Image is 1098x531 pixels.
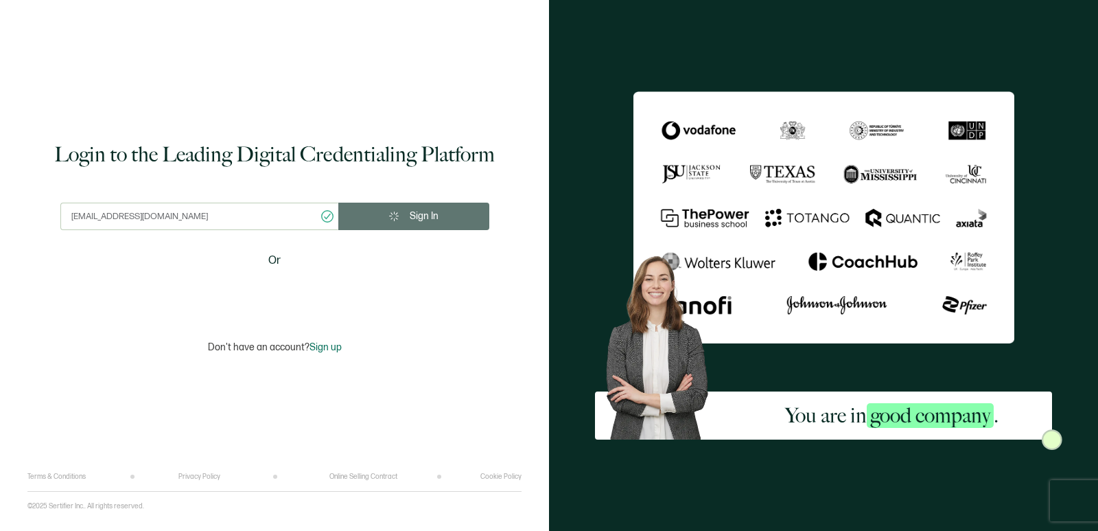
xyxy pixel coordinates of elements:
a: Privacy Policy [178,473,220,481]
span: Sign up [309,341,342,353]
p: ©2025 Sertifier Inc.. All rights reserved. [27,502,144,510]
img: Sertifier Login [1042,429,1062,450]
ion-icon: checkmark circle outline [320,209,335,224]
img: Sertifier Login - You are in <span class="strong-h">good company</span>. [633,91,1014,343]
a: Online Selling Contract [329,473,397,481]
h1: Login to the Leading Digital Credentialing Platform [54,141,495,168]
a: Terms & Conditions [27,473,86,481]
iframe: Sign in with Google Button [189,278,360,308]
span: Or [268,252,281,269]
span: good company [867,403,994,428]
h2: You are in . [785,402,998,429]
a: Cookie Policy [480,473,522,481]
img: Sertifier Login - You are in <span class="strong-h">good company</span>. Hero [595,247,732,440]
p: Don't have an account? [208,341,342,353]
input: Enter your work email address [60,203,338,230]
